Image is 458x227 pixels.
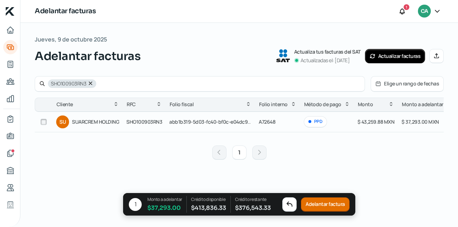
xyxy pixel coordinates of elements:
[72,118,119,126] span: SUARCREM HOLDING
[358,100,373,109] span: Monto
[3,181,18,195] a: Referencias
[232,145,247,160] button: 1
[3,129,18,143] a: Información general
[51,81,86,86] span: SHO100903RN3
[259,100,288,109] span: Folio interno
[147,203,182,213] span: $ 37,293.00
[169,118,263,125] span: abb1b319-5d03-fc40-bf0c-e04dc980f385
[129,198,142,211] div: 1
[401,118,439,125] span: $ 37,293.00 MXN
[56,115,69,128] div: SU
[3,112,18,126] a: Mi contrato
[35,48,141,65] span: Adelantar facturas
[294,48,361,56] p: Actualiza tus facturas del SAT
[365,49,425,63] button: Actualizar facturas
[147,196,182,203] p: Monto a adelantar
[191,196,226,203] p: Crédito disponible
[3,92,18,106] a: Mis finanzas
[301,197,350,212] button: Adelantar factura
[304,116,327,127] div: PPD
[406,4,407,10] span: 1
[191,203,226,213] span: $ 413,836.33
[235,203,271,213] span: $ 376,543.33
[371,77,443,91] button: Elige un rango de fechas
[170,100,194,109] span: Folio fiscal
[57,100,73,109] span: Cliente
[127,100,136,109] span: RFC
[35,34,107,45] span: Jueves, 9 de octubre 2025
[3,163,18,178] a: Buró de crédito
[35,6,96,16] h1: Adelantar facturas
[3,198,18,212] a: Industria
[301,56,350,65] p: Actualizadas el: [DATE]
[3,74,18,89] a: Pago a proveedores
[421,7,428,16] span: CA
[276,49,290,62] img: SAT logo
[304,100,341,109] span: Método de pago
[259,118,275,125] span: A72648
[402,100,443,109] span: Monto a adelantar
[3,57,18,71] a: Tus créditos
[3,40,18,54] a: Adelantar facturas
[357,118,395,125] span: $ 43,259.88 MXN
[3,23,18,37] a: Inicio
[235,196,271,203] p: Crédito restante
[3,146,18,161] a: Documentos
[126,118,162,125] span: SHO100903RN3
